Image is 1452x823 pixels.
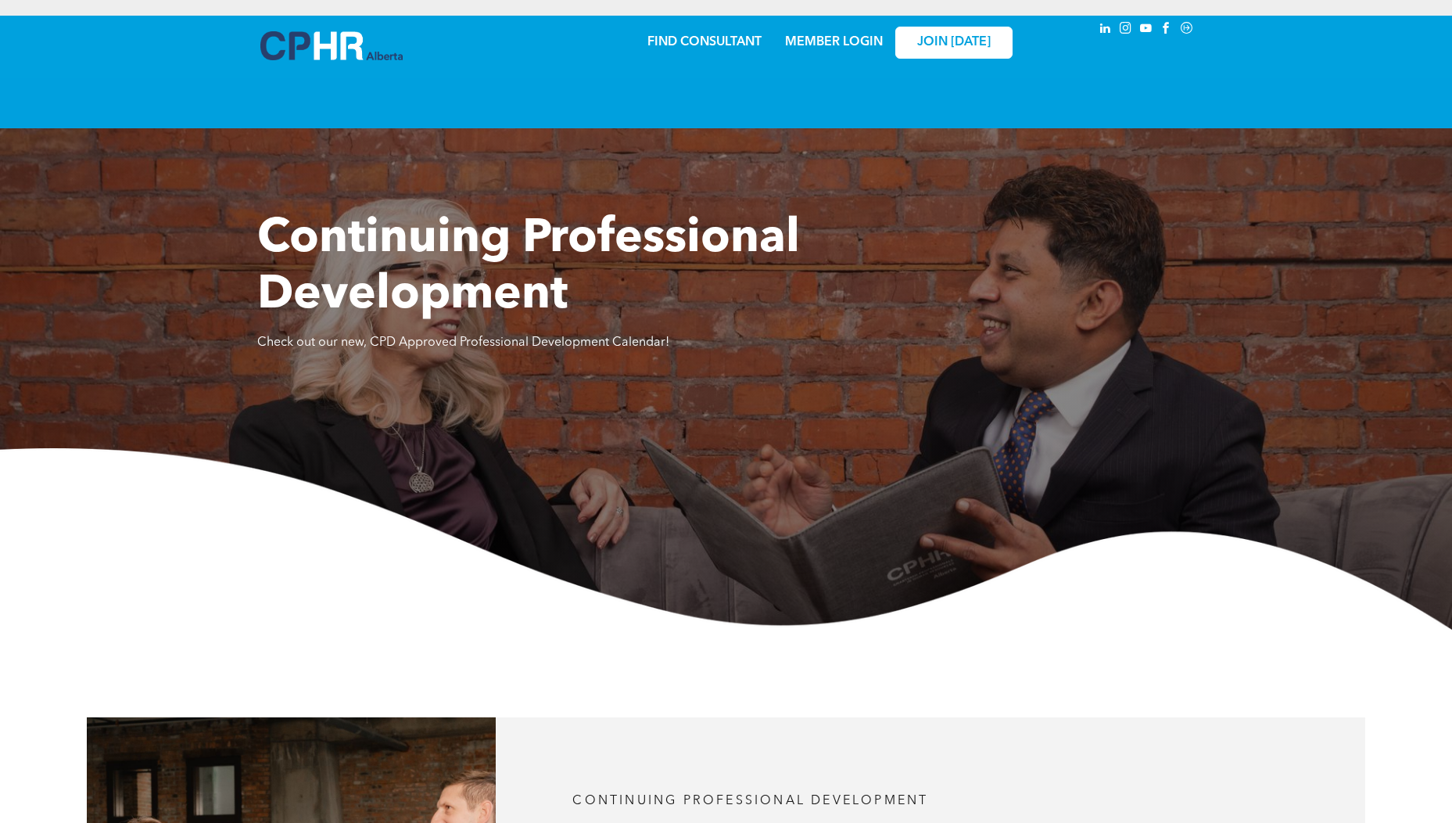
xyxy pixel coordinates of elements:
[1117,20,1135,41] a: instagram
[257,336,669,349] span: Check out our new, CPD Approved Professional Development Calendar!
[1138,20,1155,41] a: youtube
[895,27,1013,59] a: JOIN [DATE]
[257,216,800,319] span: Continuing Professional Development
[647,36,762,49] a: FIND CONSULTANT
[1158,20,1175,41] a: facebook
[917,35,991,50] span: JOIN [DATE]
[1097,20,1114,41] a: linkedin
[260,31,403,60] img: A blue and white logo for cp alberta
[1178,20,1196,41] a: Social network
[572,795,928,807] span: CONTINUING PROFESSIONAL DEVELOPMENT
[785,36,883,49] a: MEMBER LOGIN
